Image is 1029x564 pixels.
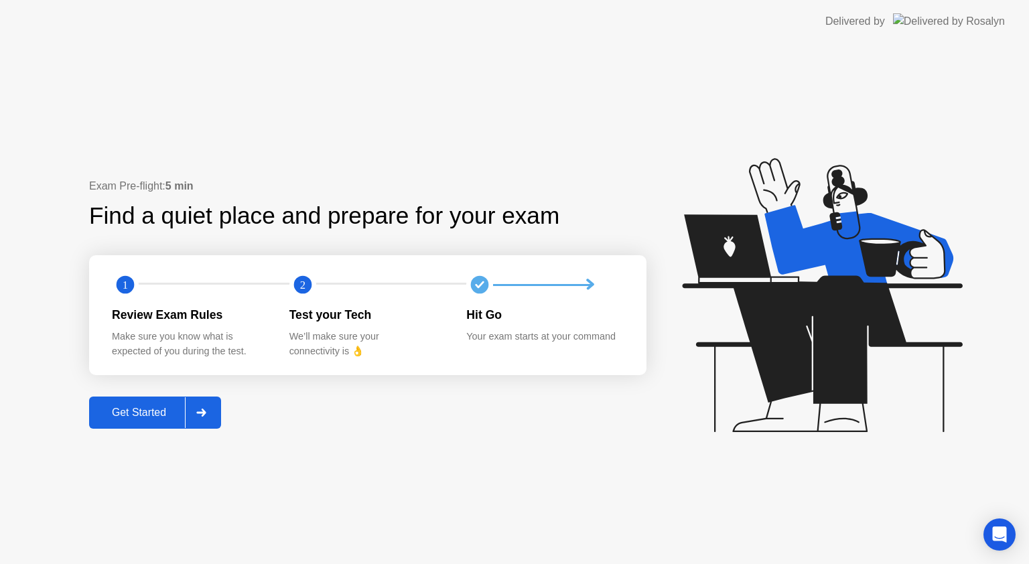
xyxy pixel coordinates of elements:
[89,397,221,429] button: Get Started
[89,198,561,234] div: Find a quiet place and prepare for your exam
[983,518,1016,551] div: Open Intercom Messenger
[893,13,1005,29] img: Delivered by Rosalyn
[300,279,305,291] text: 2
[466,306,622,324] div: Hit Go
[289,306,445,324] div: Test your Tech
[123,279,128,291] text: 1
[112,306,268,324] div: Review Exam Rules
[112,330,268,358] div: Make sure you know what is expected of you during the test.
[466,330,622,344] div: Your exam starts at your command
[289,330,445,358] div: We’ll make sure your connectivity is 👌
[165,180,194,192] b: 5 min
[825,13,885,29] div: Delivered by
[89,178,646,194] div: Exam Pre-flight:
[93,407,185,419] div: Get Started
